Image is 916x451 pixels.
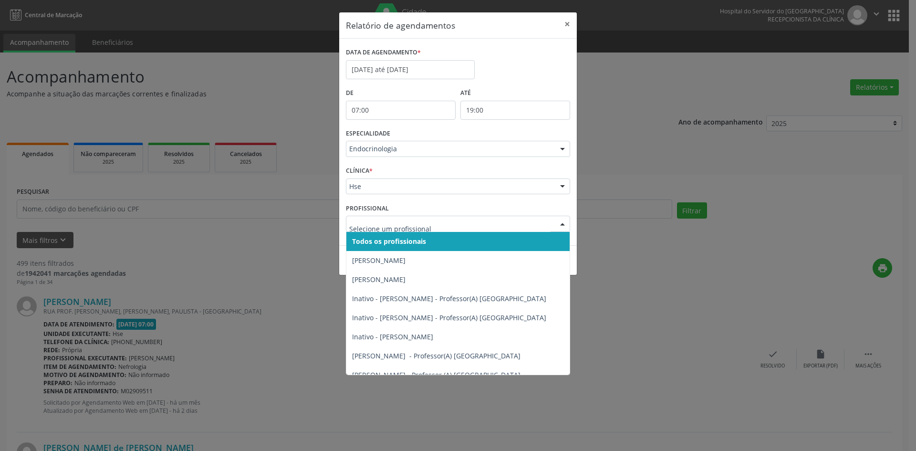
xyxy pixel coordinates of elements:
button: Close [558,12,577,36]
span: Endocrinologia [349,144,551,154]
span: Hse [349,182,551,191]
label: ESPECIALIDADE [346,126,390,141]
h5: Relatório de agendamentos [346,19,455,31]
input: Selecione uma data ou intervalo [346,60,475,79]
label: PROFISSIONAL [346,201,389,216]
label: ATÉ [460,86,570,101]
span: [PERSON_NAME] - Professor (A) [GEOGRAPHIC_DATA] [352,370,520,379]
input: Selecione o horário inicial [346,101,456,120]
span: Inativo - [PERSON_NAME] - Professor(A) [GEOGRAPHIC_DATA] [352,294,546,303]
input: Selecione o horário final [460,101,570,120]
span: Inativo - [PERSON_NAME] [352,332,433,341]
span: [PERSON_NAME] [352,256,406,265]
span: Todos os profissionais [352,237,426,246]
span: Inativo - [PERSON_NAME] - Professor(A) [GEOGRAPHIC_DATA] [352,313,546,322]
label: De [346,86,456,101]
span: [PERSON_NAME] - Professor(A) [GEOGRAPHIC_DATA] [352,351,520,360]
span: [PERSON_NAME] [352,275,406,284]
input: Selecione um profissional [349,219,551,238]
label: CLÍNICA [346,164,373,178]
label: DATA DE AGENDAMENTO [346,45,421,60]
